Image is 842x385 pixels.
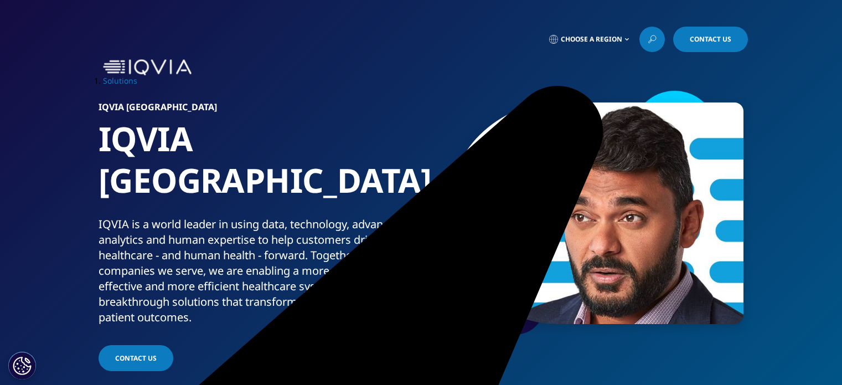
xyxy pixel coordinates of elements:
[561,35,622,44] span: Choose a Region
[673,27,748,52] a: Contact Us
[103,75,137,86] a: Solutions
[103,59,192,75] img: IQVIA Healthcare Information Technology and Pharma Clinical Research Company
[690,36,731,43] span: Contact Us
[8,352,36,379] button: Cookies Settings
